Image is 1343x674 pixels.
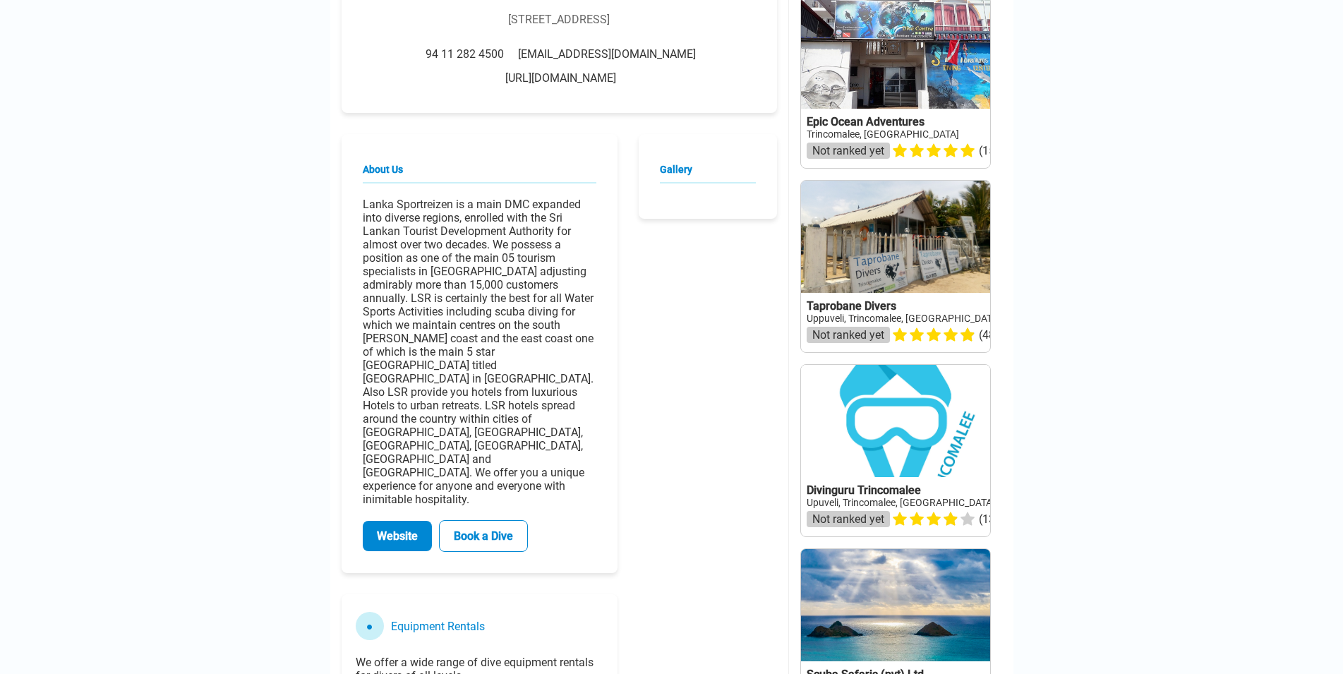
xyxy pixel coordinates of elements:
[391,620,485,633] h3: Equipment Rentals
[363,521,432,551] a: Website
[439,520,528,552] a: Book a Dive
[660,164,756,183] h2: Gallery
[518,47,696,61] span: [EMAIL_ADDRESS][DOMAIN_NAME]
[807,497,995,508] a: Upuveli, Trincomalee, [GEOGRAPHIC_DATA]
[363,198,596,506] p: Lanka Sportreizen is a main DMC expanded into diverse regions, enrolled with the Sri Lankan Touri...
[508,13,610,26] div: [STREET_ADDRESS]
[363,164,596,183] h2: About Us
[807,313,1001,324] a: Uppuveli, Trincomalee, [GEOGRAPHIC_DATA]
[505,71,616,85] a: [URL][DOMAIN_NAME]
[426,47,504,61] span: 94 11 282 4500
[356,612,384,640] div: ●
